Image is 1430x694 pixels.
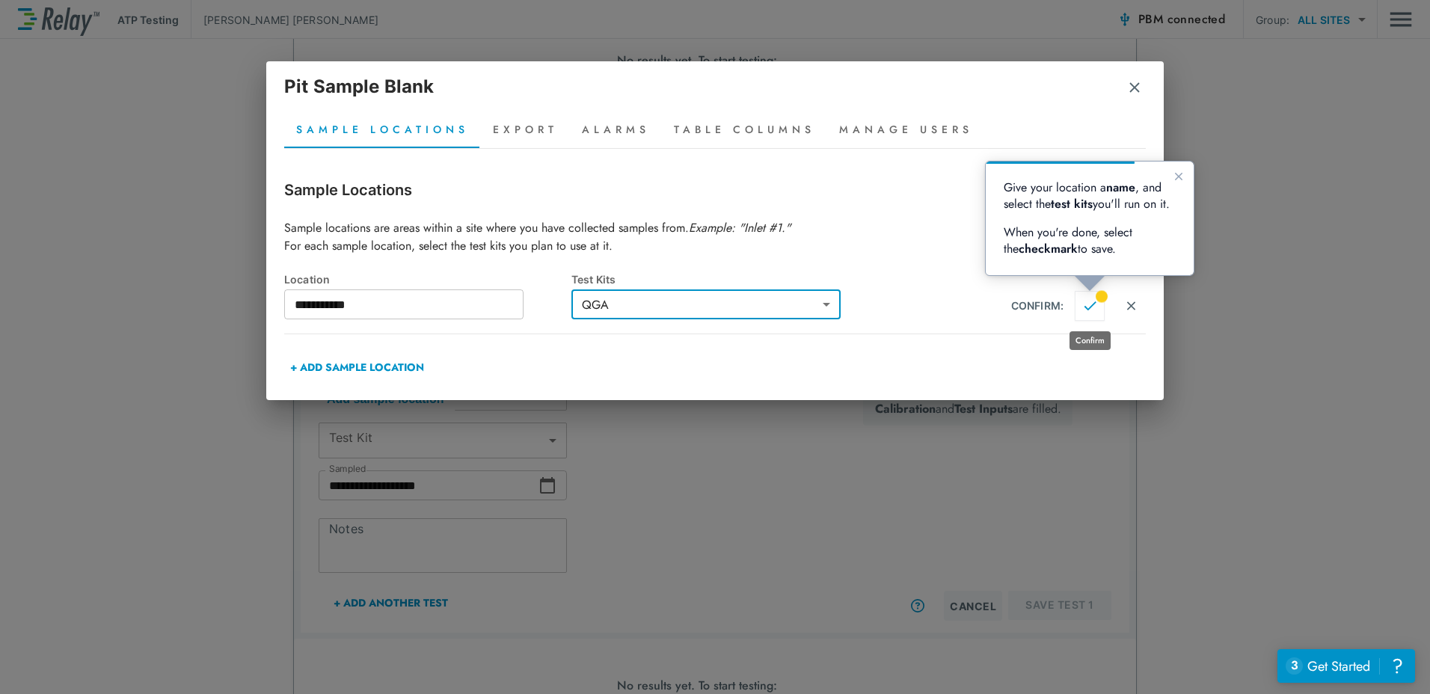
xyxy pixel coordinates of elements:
img: Remove [1127,80,1142,95]
div: CONFIRM: [1011,299,1064,312]
p: Sample Locations [284,179,1146,201]
p: Pit Sample Blank [284,73,434,100]
button: Cancel [1116,291,1146,321]
div: QGA [571,289,841,319]
button: + ADD SAMPLE LOCATION [284,349,430,385]
em: Example: "Inlet #1." [689,219,791,236]
button: Alarms [570,112,662,148]
button: Confirm [1075,291,1105,321]
button: Manage Users [827,112,985,148]
p: Sample locations are areas within a site where you have collected samples from. For each sample l... [284,219,1146,255]
div: Test Kits [571,273,859,286]
img: Close Icon [1125,299,1138,313]
div: Location [284,273,571,286]
img: Close Icon [1084,299,1096,313]
button: Table Columns [662,112,827,148]
div: Confirm [1070,331,1111,350]
iframe: Resource center [1277,649,1415,683]
button: Export [481,112,570,148]
button: Sample Locations [284,112,481,148]
iframe: tooltip [986,162,1194,275]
